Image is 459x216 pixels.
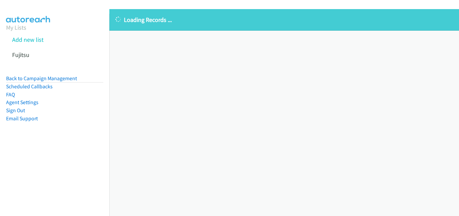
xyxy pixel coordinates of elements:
a: Email Support [6,115,38,122]
a: Sign Out [6,107,25,114]
a: Back to Campaign Management [6,75,77,82]
a: My Lists [6,24,26,31]
a: Agent Settings [6,99,38,105]
p: Loading Records ... [115,15,453,24]
a: Scheduled Callbacks [6,83,53,90]
a: Add new list [12,36,44,43]
a: FAQ [6,91,15,98]
a: Fujitsu [12,51,29,59]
